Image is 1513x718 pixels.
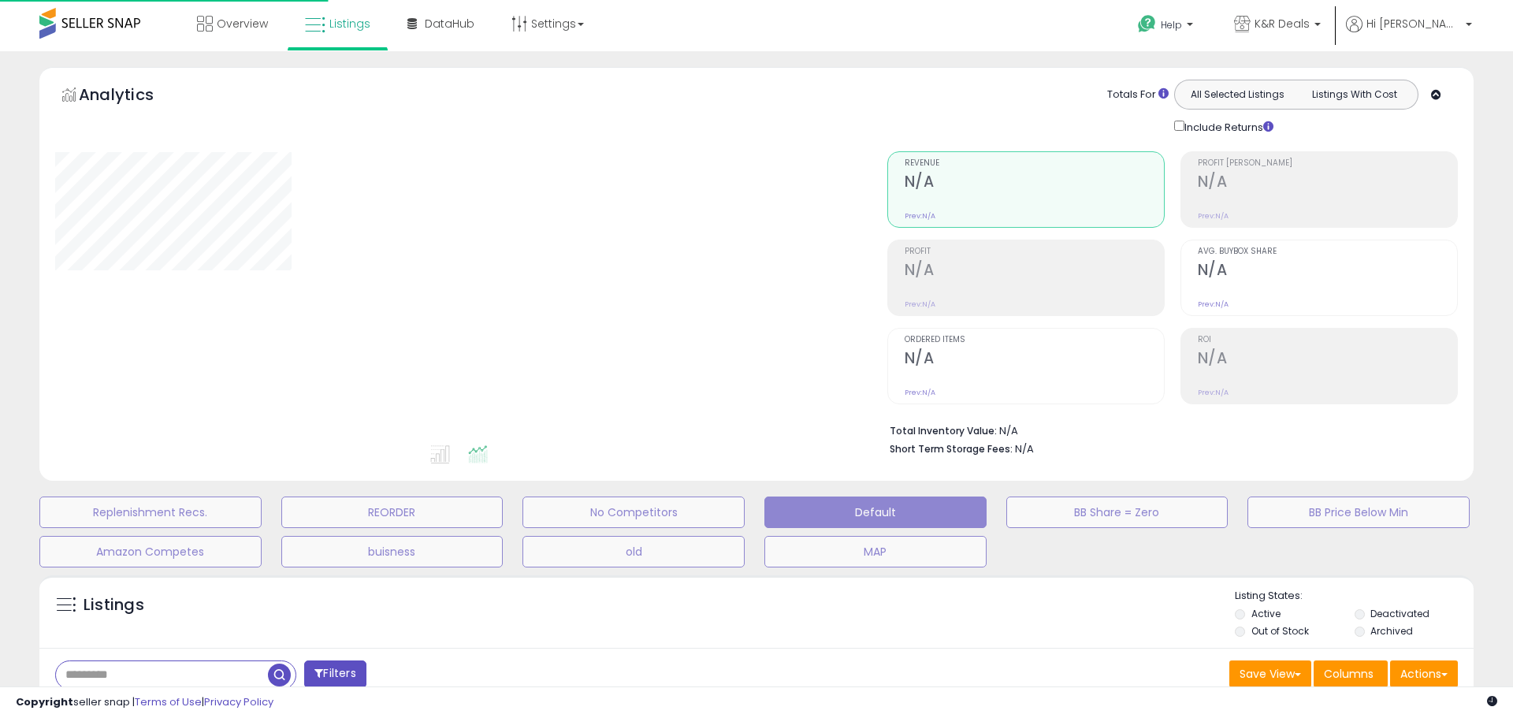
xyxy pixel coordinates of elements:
h2: N/A [1198,349,1457,370]
small: Prev: N/A [1198,299,1229,309]
button: Listings With Cost [1296,84,1413,105]
button: MAP [764,536,987,567]
span: Overview [217,16,268,32]
div: seller snap | | [16,695,273,710]
li: N/A [890,420,1446,439]
button: Replenishment Recs. [39,497,262,528]
span: DataHub [425,16,474,32]
button: old [522,536,745,567]
span: Avg. Buybox Share [1198,247,1457,256]
h2: N/A [1198,173,1457,194]
button: All Selected Listings [1179,84,1296,105]
button: Amazon Competes [39,536,262,567]
button: Default [764,497,987,528]
h2: N/A [905,173,1164,194]
span: Revenue [905,159,1164,168]
a: Help [1125,2,1209,51]
h5: Analytics [79,84,184,110]
small: Prev: N/A [1198,388,1229,397]
span: Ordered Items [905,336,1164,344]
span: Profit [PERSON_NAME] [1198,159,1457,168]
h2: N/A [905,261,1164,282]
b: Short Term Storage Fees: [890,442,1013,456]
div: Include Returns [1162,117,1292,136]
span: Help [1161,18,1182,32]
h2: N/A [905,349,1164,370]
button: No Competitors [522,497,745,528]
small: Prev: N/A [905,299,935,309]
button: BB Price Below Min [1247,497,1470,528]
span: N/A [1015,441,1034,456]
span: Profit [905,247,1164,256]
button: BB Share = Zero [1006,497,1229,528]
span: Listings [329,16,370,32]
h2: N/A [1198,261,1457,282]
small: Prev: N/A [905,388,935,397]
span: K&R Deals [1255,16,1310,32]
button: REORDER [281,497,504,528]
span: ROI [1198,336,1457,344]
small: Prev: N/A [1198,211,1229,221]
button: buisness [281,536,504,567]
a: Hi [PERSON_NAME] [1346,16,1472,51]
div: Totals For [1107,87,1169,102]
small: Prev: N/A [905,211,935,221]
i: Get Help [1137,14,1157,34]
strong: Copyright [16,694,73,709]
b: Total Inventory Value: [890,424,997,437]
span: Hi [PERSON_NAME] [1366,16,1461,32]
